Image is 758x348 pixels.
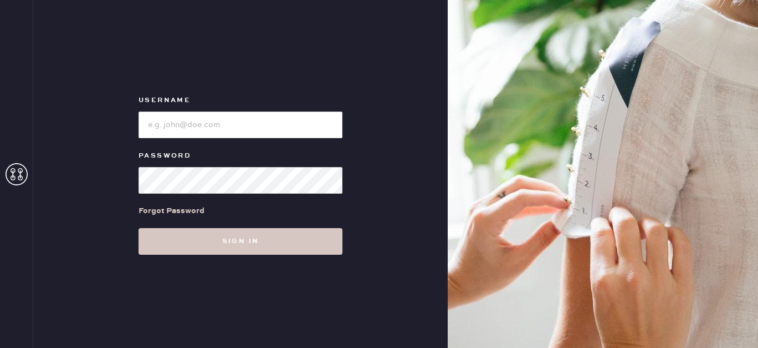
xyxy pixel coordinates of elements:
[139,194,204,228] a: Forgot Password
[139,149,342,163] label: Password
[139,205,204,217] div: Forgot Password
[139,94,342,107] label: Username
[139,228,342,255] button: Sign in
[139,112,342,138] input: e.g. john@doe.com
